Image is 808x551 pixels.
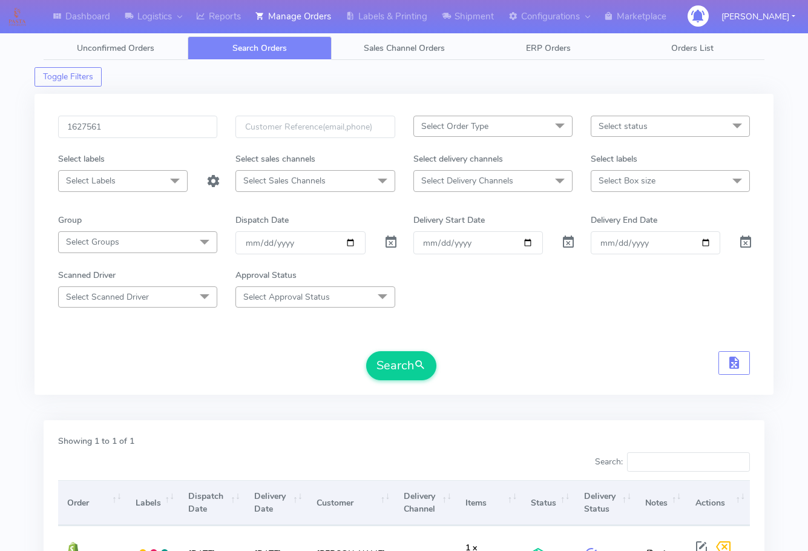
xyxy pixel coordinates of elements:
[58,435,134,447] label: Showing 1 to 1 of 1
[235,269,297,282] label: Approval Status
[522,480,574,526] th: Status: activate to sort column ascending
[243,291,330,303] span: Select Approval Status
[712,4,804,29] button: [PERSON_NAME]
[243,175,326,186] span: Select Sales Channels
[413,214,485,226] label: Delivery Start Date
[395,480,456,526] th: Delivery Channel: activate to sort column ascending
[58,214,82,226] label: Group
[66,291,149,303] span: Select Scanned Driver
[671,42,714,54] span: Orders List
[34,67,102,87] button: Toggle Filters
[66,175,116,186] span: Select Labels
[232,42,287,54] span: Search Orders
[599,175,655,186] span: Select Box size
[235,116,395,138] input: Customer Reference(email,phone)
[126,480,179,526] th: Labels: activate to sort column ascending
[44,36,764,60] ul: Tabs
[66,236,119,248] span: Select Groups
[456,480,522,526] th: Items: activate to sort column ascending
[421,175,513,186] span: Select Delivery Channels
[245,480,307,526] th: Delivery Date: activate to sort column ascending
[627,452,750,472] input: Search:
[366,351,436,380] button: Search
[636,480,686,526] th: Notes: activate to sort column ascending
[526,42,571,54] span: ERP Orders
[364,42,445,54] span: Sales Channel Orders
[591,153,637,165] label: Select labels
[77,42,154,54] span: Unconfirmed Orders
[599,120,648,132] span: Select status
[686,480,750,526] th: Actions: activate to sort column ascending
[413,153,503,165] label: Select delivery channels
[58,153,105,165] label: Select labels
[421,120,488,132] span: Select Order Type
[58,269,116,282] label: Scanned Driver
[58,116,217,138] input: Order Id
[235,214,289,226] label: Dispatch Date
[591,214,657,226] label: Delivery End Date
[58,480,126,526] th: Order: activate to sort column ascending
[235,153,315,165] label: Select sales channels
[179,480,245,526] th: Dispatch Date: activate to sort column ascending
[595,452,750,472] label: Search:
[307,480,395,526] th: Customer: activate to sort column ascending
[574,480,636,526] th: Delivery Status: activate to sort column ascending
